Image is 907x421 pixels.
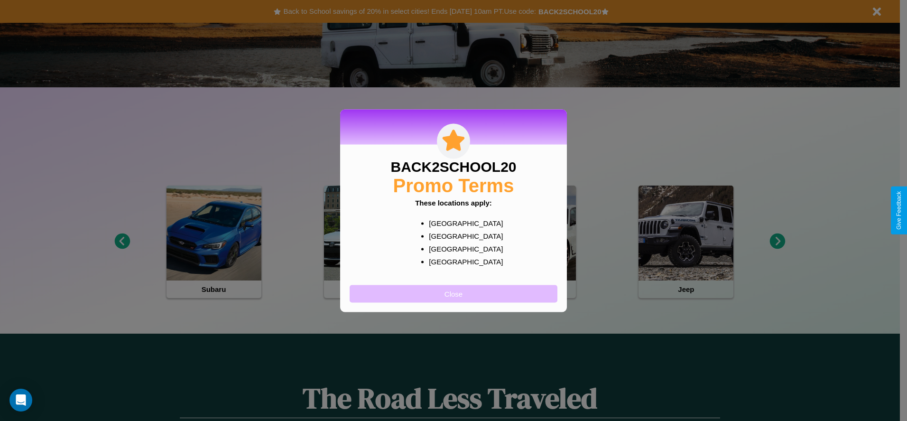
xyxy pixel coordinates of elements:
[896,191,902,230] div: Give Feedback
[350,285,557,302] button: Close
[393,175,514,196] h2: Promo Terms
[9,389,32,412] div: Open Intercom Messenger
[429,255,497,268] p: [GEOGRAPHIC_DATA]
[429,229,497,242] p: [GEOGRAPHIC_DATA]
[429,216,497,229] p: [GEOGRAPHIC_DATA]
[429,242,497,255] p: [GEOGRAPHIC_DATA]
[390,159,516,175] h3: BACK2SCHOOL20
[415,198,492,206] b: These locations apply:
